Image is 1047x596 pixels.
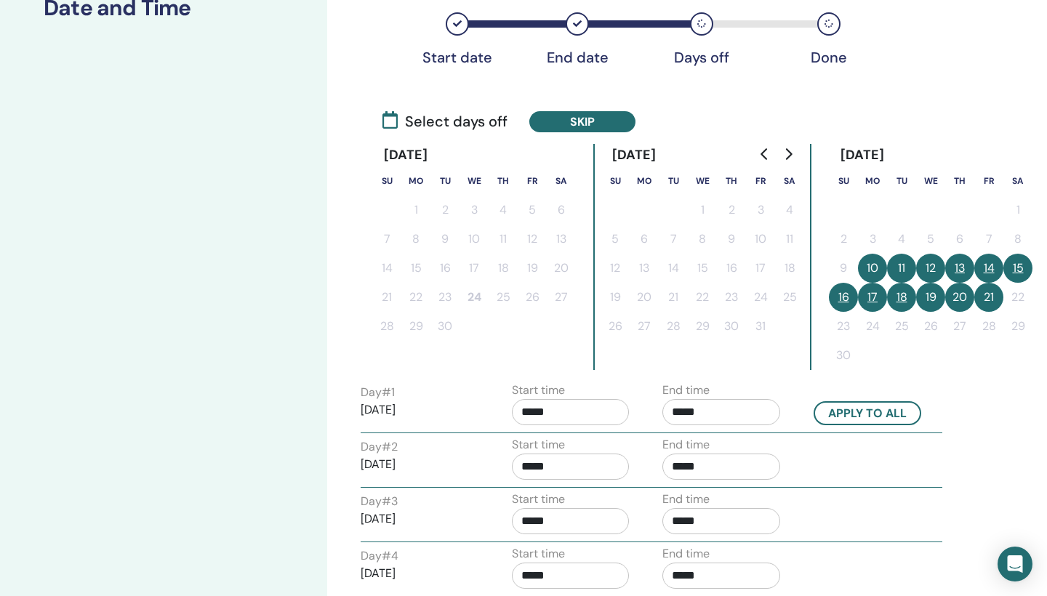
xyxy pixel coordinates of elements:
button: 30 [829,341,858,370]
button: 29 [688,312,717,341]
button: 25 [775,283,804,312]
button: 18 [775,254,804,283]
button: 4 [887,225,916,254]
div: Days off [665,49,738,66]
th: Saturday [775,166,804,196]
button: 19 [601,283,630,312]
th: Monday [858,166,887,196]
th: Sunday [829,166,858,196]
p: [DATE] [361,456,478,473]
button: 6 [630,225,659,254]
button: 16 [829,283,858,312]
button: 18 [887,283,916,312]
button: 17 [858,283,887,312]
button: 28 [372,312,401,341]
button: 17 [460,254,489,283]
button: 10 [746,225,775,254]
button: 1 [1003,196,1032,225]
button: 22 [401,283,430,312]
button: 6 [547,196,576,225]
th: Wednesday [688,166,717,196]
p: [DATE] [361,401,478,419]
button: 26 [601,312,630,341]
button: 31 [746,312,775,341]
div: End date [541,49,614,66]
button: 28 [659,312,688,341]
div: [DATE] [372,144,440,166]
button: 12 [601,254,630,283]
button: 27 [547,283,576,312]
label: Day # 3 [361,493,398,510]
label: Start time [512,382,565,399]
button: 8 [688,225,717,254]
button: 23 [430,283,460,312]
button: 15 [401,254,430,283]
div: [DATE] [601,144,668,166]
button: 3 [746,196,775,225]
th: Thursday [945,166,974,196]
div: [DATE] [829,144,896,166]
button: 5 [601,225,630,254]
button: 27 [630,312,659,341]
button: 10 [460,225,489,254]
button: 14 [659,254,688,283]
label: Day # 2 [361,438,398,456]
button: 23 [717,283,746,312]
button: 2 [717,196,746,225]
p: [DATE] [361,565,478,582]
button: 13 [547,225,576,254]
button: 17 [746,254,775,283]
button: 8 [401,225,430,254]
div: Open Intercom Messenger [998,547,1032,581]
button: 23 [829,312,858,341]
button: 12 [916,254,945,283]
button: 20 [630,283,659,312]
button: 26 [916,312,945,341]
th: Wednesday [460,166,489,196]
button: 22 [1003,283,1032,312]
button: 30 [717,312,746,341]
button: 24 [460,283,489,312]
button: 20 [547,254,576,283]
div: Done [793,49,865,66]
th: Monday [401,166,430,196]
label: Day # 1 [361,384,395,401]
label: Day # 4 [361,547,398,565]
th: Tuesday [887,166,916,196]
button: 7 [659,225,688,254]
th: Saturday [1003,166,1032,196]
button: 25 [489,283,518,312]
button: 5 [518,196,547,225]
button: 3 [858,225,887,254]
button: 21 [659,283,688,312]
button: 24 [858,312,887,341]
button: 11 [775,225,804,254]
label: Start time [512,436,565,454]
button: 4 [775,196,804,225]
button: 15 [1003,254,1032,283]
div: Start date [421,49,494,66]
label: End time [662,545,710,563]
button: 28 [974,312,1003,341]
button: 15 [688,254,717,283]
button: 13 [630,254,659,283]
button: 22 [688,283,717,312]
button: 6 [945,225,974,254]
button: 9 [829,254,858,283]
th: Thursday [489,166,518,196]
button: 14 [974,254,1003,283]
button: 20 [945,283,974,312]
button: Skip [529,111,635,132]
button: 11 [887,254,916,283]
button: 3 [460,196,489,225]
button: Apply to all [814,401,921,425]
label: Start time [512,545,565,563]
button: 29 [1003,312,1032,341]
button: 21 [372,283,401,312]
span: Select days off [382,110,508,132]
button: 2 [430,196,460,225]
button: 9 [717,225,746,254]
button: 16 [717,254,746,283]
button: Go to previous month [753,140,777,169]
button: 1 [688,196,717,225]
